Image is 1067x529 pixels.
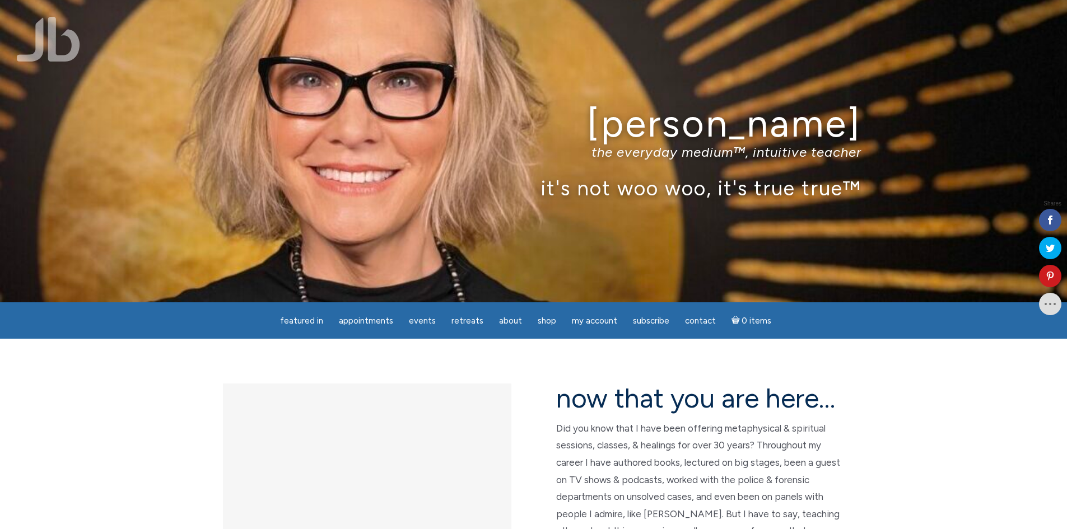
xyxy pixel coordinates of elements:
a: Appointments [332,310,400,332]
h2: now that you are here… [556,383,845,413]
span: featured in [280,316,323,326]
a: Cart0 items [725,309,779,332]
span: Retreats [451,316,483,326]
img: Jamie Butler. The Everyday Medium [17,17,80,62]
span: Appointments [339,316,393,326]
h1: [PERSON_NAME] [206,102,861,144]
a: Retreats [445,310,490,332]
a: Contact [678,310,723,332]
p: it's not woo woo, it's true true™ [206,176,861,200]
a: About [492,310,529,332]
span: Shop [538,316,556,326]
p: the everyday medium™, intuitive teacher [206,144,861,160]
i: Cart [731,316,742,326]
span: My Account [572,316,617,326]
a: Shop [531,310,563,332]
span: About [499,316,522,326]
a: Subscribe [626,310,676,332]
a: Events [402,310,442,332]
span: Subscribe [633,316,669,326]
span: Contact [685,316,716,326]
a: featured in [273,310,330,332]
span: 0 items [742,317,771,325]
a: My Account [565,310,624,332]
span: Events [409,316,436,326]
span: Shares [1043,201,1061,207]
